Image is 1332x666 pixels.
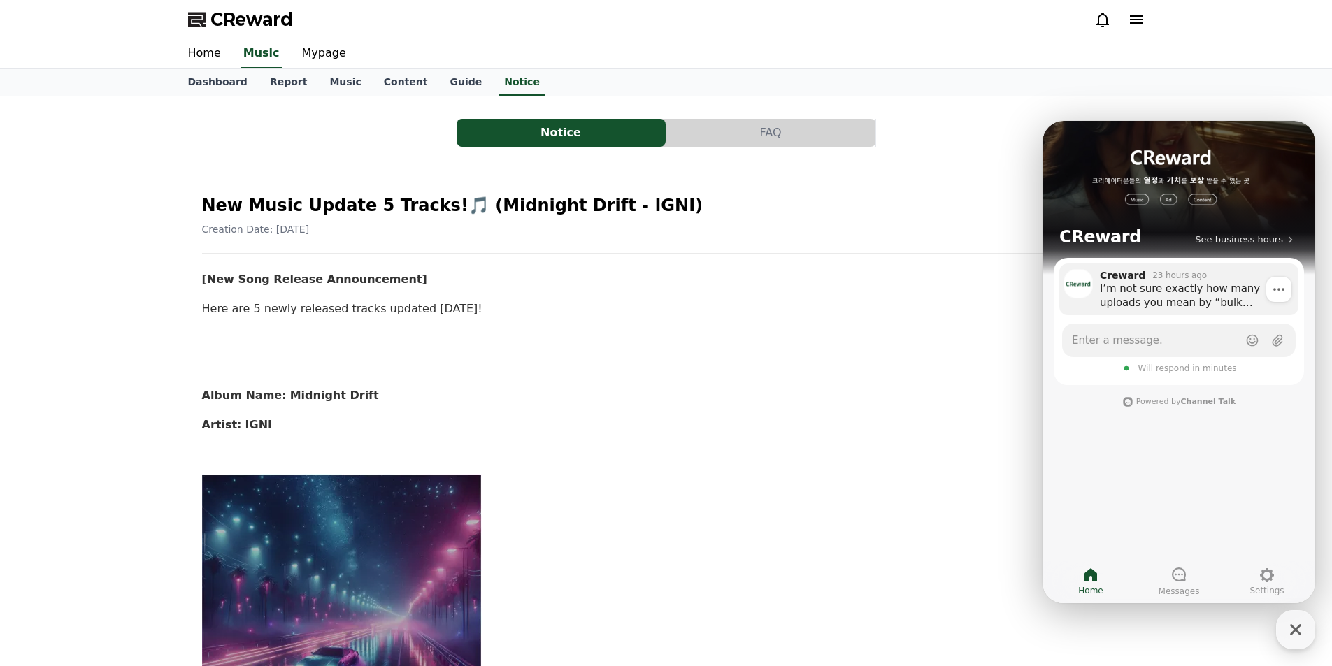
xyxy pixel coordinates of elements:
a: Music [241,39,282,68]
strong: Midnight Drift [290,389,379,402]
a: Content [373,69,439,96]
strong: Album Name: [202,389,287,402]
iframe: Channel chat [1043,121,1315,603]
button: Notice [457,119,666,147]
a: Notice [499,69,545,96]
strong: [New Song Release Announcement] [202,273,427,286]
a: CReward [188,8,293,31]
span: CReward [210,8,293,31]
p: Here are 5 newly released tracks updated [DATE]! [202,300,1131,318]
button: FAQ [666,119,875,147]
a: Dashboard [177,69,259,96]
strong: Artist: [202,418,242,431]
a: Mypage [291,39,357,68]
a: FAQ [666,119,876,147]
a: Home [177,39,232,68]
strong: IGNI [245,418,272,431]
span: Creation Date: [DATE] [202,224,310,235]
a: Report [259,69,319,96]
a: Guide [438,69,493,96]
a: Music [318,69,372,96]
h2: New Music Update 5 Tracks!🎵 (Midnight Drift - IGNI) [202,194,1131,217]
